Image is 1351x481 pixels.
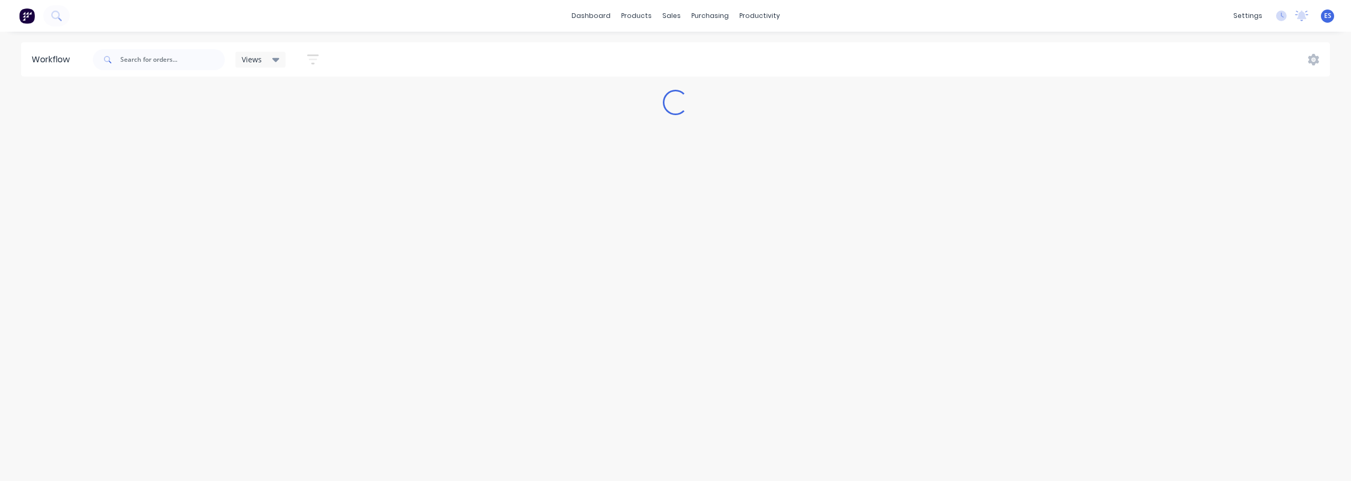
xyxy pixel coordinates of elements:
[242,54,262,65] span: Views
[734,8,785,24] div: productivity
[1324,11,1331,21] span: ES
[120,49,225,70] input: Search for orders...
[566,8,616,24] a: dashboard
[32,53,75,66] div: Workflow
[616,8,657,24] div: products
[1228,8,1268,24] div: settings
[686,8,734,24] div: purchasing
[19,8,35,24] img: Factory
[657,8,686,24] div: sales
